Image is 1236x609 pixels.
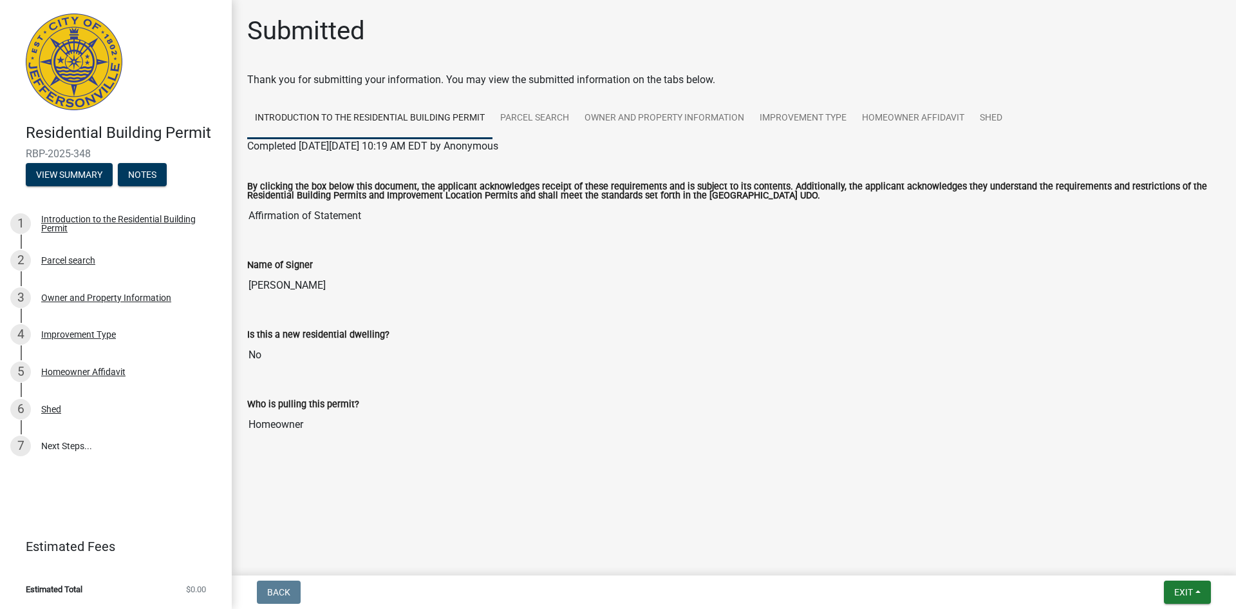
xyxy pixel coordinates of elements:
[577,98,752,139] a: Owner and Property Information
[10,436,31,456] div: 7
[26,148,206,160] span: RBP-2025-348
[972,98,1010,139] a: Shed
[1174,587,1193,597] span: Exit
[247,261,313,270] label: Name of Signer
[267,587,290,597] span: Back
[26,14,122,110] img: City of Jeffersonville, Indiana
[10,362,31,382] div: 5
[247,98,492,139] a: Introduction to the Residential Building Permit
[752,98,854,139] a: Improvement Type
[26,124,221,142] h4: Residential Building Permit
[247,331,389,340] label: Is this a new residential dwelling?
[118,163,167,186] button: Notes
[10,287,31,308] div: 3
[492,98,577,139] a: Parcel search
[1164,581,1211,604] button: Exit
[854,98,972,139] a: Homeowner Affidavit
[10,324,31,345] div: 4
[247,400,359,409] label: Who is pulling this permit?
[257,581,301,604] button: Back
[26,585,82,594] span: Estimated Total
[10,250,31,271] div: 2
[26,163,113,186] button: View Summary
[41,215,211,233] div: Introduction to the Residential Building Permit
[247,15,365,46] h1: Submitted
[41,293,171,302] div: Owner and Property Information
[10,213,31,234] div: 1
[247,182,1221,201] label: By clicking the box below this document, the applicant acknowledges receipt of these requirements...
[10,399,31,420] div: 6
[247,140,498,152] span: Completed [DATE][DATE] 10:19 AM EDT by Anonymous
[26,170,113,180] wm-modal-confirm: Summary
[41,367,126,376] div: Homeowner Affidavit
[247,72,1221,88] div: Thank you for submitting your information. You may view the submitted information on the tabs below.
[41,330,116,339] div: Improvement Type
[41,256,95,265] div: Parcel search
[118,170,167,180] wm-modal-confirm: Notes
[10,534,211,559] a: Estimated Fees
[41,405,61,414] div: Shed
[186,585,206,594] span: $0.00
